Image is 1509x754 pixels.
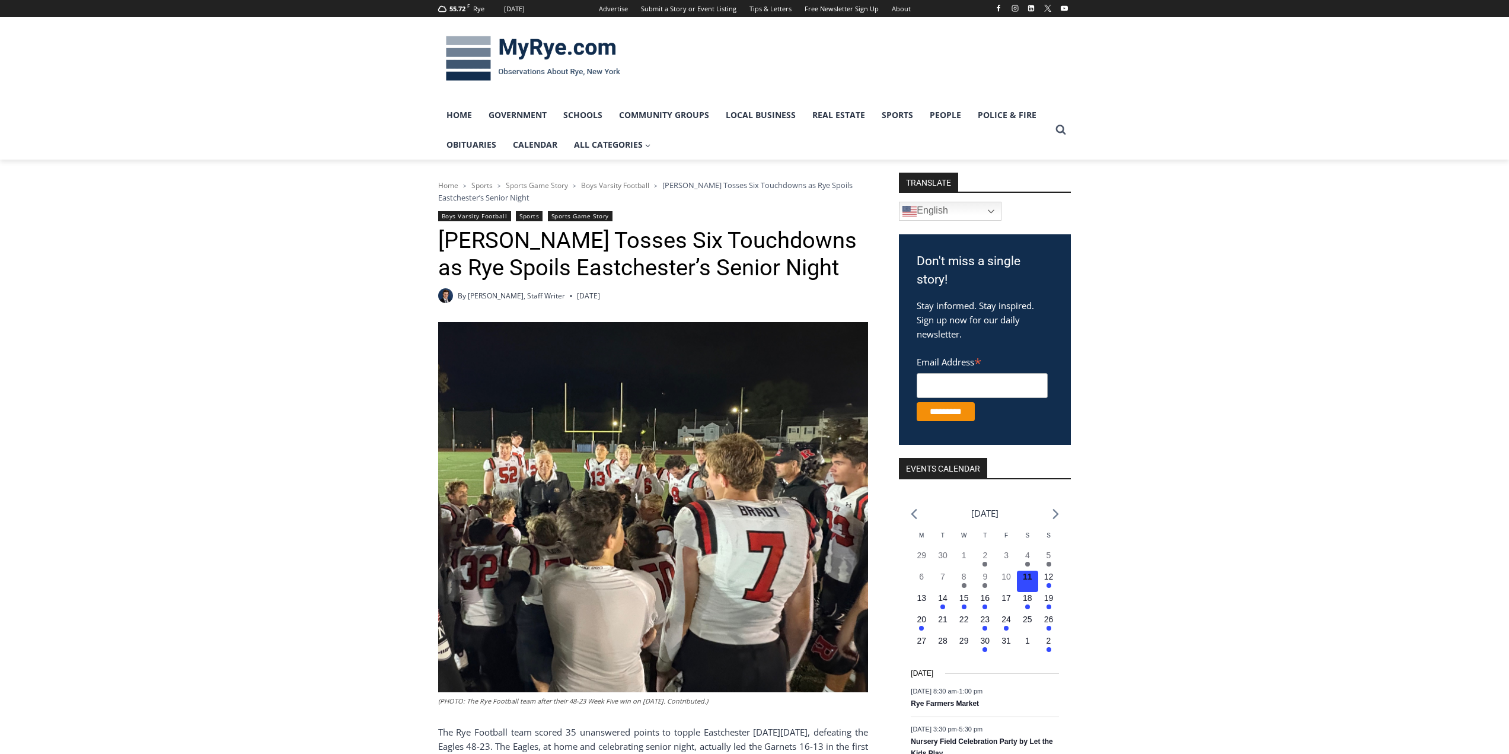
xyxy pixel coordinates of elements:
button: 5 Has events [1038,549,1060,571]
button: 10 [996,571,1017,592]
a: Boys Varsity Football [581,180,649,190]
time: 27 [917,636,926,645]
button: 15 Has events [953,592,975,613]
time: - [911,688,982,695]
span: 1:00 pm [959,688,982,695]
strong: TRANSLATE [899,173,958,192]
a: Sports [873,100,921,130]
span: S [1047,532,1051,539]
button: 30 Has events [975,635,996,656]
button: 14 Has events [932,592,953,613]
time: 9 [982,572,987,581]
h3: Don't miss a single story! [917,252,1053,289]
a: Previous month [911,508,917,520]
time: 14 [938,593,947,603]
button: 1 [1017,635,1038,656]
button: 9 Has events [975,571,996,592]
div: Friday [996,531,1017,549]
a: Instagram [1008,1,1022,15]
time: 28 [938,636,947,645]
time: 20 [917,615,926,624]
button: 18 Has events [1017,592,1038,613]
label: Email Address [917,350,1048,371]
button: 17 [996,592,1017,613]
button: 21 [932,613,953,635]
a: X [1041,1,1055,15]
time: 11 [1023,572,1032,581]
a: Linkedin [1024,1,1038,15]
span: > [497,182,501,190]
em: Has events [1047,583,1051,588]
em: Has events [982,583,987,588]
button: 2 Has events [1038,635,1060,656]
button: 28 [932,635,953,656]
time: 25 [1023,615,1032,624]
a: Sports Game Story [506,180,568,190]
time: 16 [981,593,990,603]
div: [DATE] [504,4,525,14]
span: By [458,290,466,301]
a: Next month [1052,508,1059,520]
time: 23 [981,615,990,624]
time: 3 [1004,551,1009,560]
span: [DATE] 8:30 am [911,688,956,695]
span: T [941,532,945,539]
a: Obituaries [438,130,505,160]
time: - [911,726,982,733]
a: Real Estate [804,100,873,130]
time: 21 [938,615,947,624]
span: T [983,532,987,539]
nav: Primary Navigation [438,100,1050,160]
button: 25 [1017,613,1038,635]
a: Boys Varsity Football [438,211,511,221]
span: > [654,182,658,190]
button: 20 Has events [911,613,932,635]
button: 23 Has events [975,613,996,635]
time: [DATE] [911,668,933,679]
button: 11 [1017,571,1038,592]
div: Wednesday [953,531,975,549]
nav: Breadcrumbs [438,179,868,203]
img: MyRye.com [438,28,628,90]
time: 19 [1044,593,1054,603]
span: Home [438,180,458,190]
div: Thursday [975,531,996,549]
span: > [573,182,576,190]
a: Community Groups [611,100,717,130]
a: People [921,100,969,130]
button: 8 Has events [953,571,975,592]
button: 26 Has events [1038,613,1060,635]
span: S [1025,532,1029,539]
li: [DATE] [971,505,998,521]
time: 17 [1001,593,1011,603]
button: 4 Has events [1017,549,1038,571]
button: 27 [911,635,932,656]
time: 2 [1047,636,1051,645]
em: Has events [982,647,987,652]
button: View Search Form [1050,119,1071,141]
div: Tuesday [932,531,953,549]
time: 26 [1044,615,1054,624]
button: 19 Has events [1038,592,1060,613]
time: 13 [917,593,926,603]
a: Schools [555,100,611,130]
button: 12 Has events [1038,571,1060,592]
button: 30 [932,549,953,571]
em: Has events [1047,626,1051,631]
time: 15 [959,593,969,603]
time: 2 [982,551,987,560]
a: Facebook [991,1,1006,15]
em: Has events [982,605,987,609]
time: 24 [1001,615,1011,624]
span: All Categories [574,138,651,151]
time: 22 [959,615,969,624]
a: Sports Game Story [548,211,612,221]
em: Has events [962,583,966,588]
span: Sports [471,180,493,190]
img: Charlie Morris headshot PROFESSIONAL HEADSHOT [438,288,453,303]
div: Saturday [1017,531,1038,549]
button: 3 [996,549,1017,571]
em: Has events [982,626,987,631]
a: Rye Farmers Market [911,699,979,709]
